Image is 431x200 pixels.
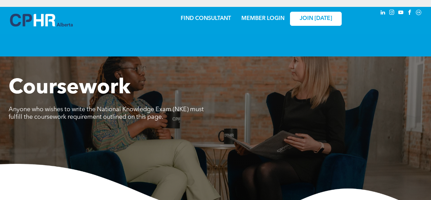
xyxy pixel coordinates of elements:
a: linkedin [379,9,387,18]
span: Coursework [9,78,131,98]
a: facebook [406,9,413,18]
a: FIND CONSULTANT [181,16,231,21]
a: Social network [415,9,422,18]
img: A blue and white logo for cp alberta [10,14,73,27]
a: youtube [397,9,404,18]
span: JOIN [DATE] [300,15,332,22]
a: JOIN [DATE] [290,12,342,26]
span: Anyone who wishes to write the National Knowledge Exam (NKE) must fulfill the coursework requirem... [9,106,204,120]
a: MEMBER LOGIN [241,16,284,21]
a: instagram [388,9,395,18]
